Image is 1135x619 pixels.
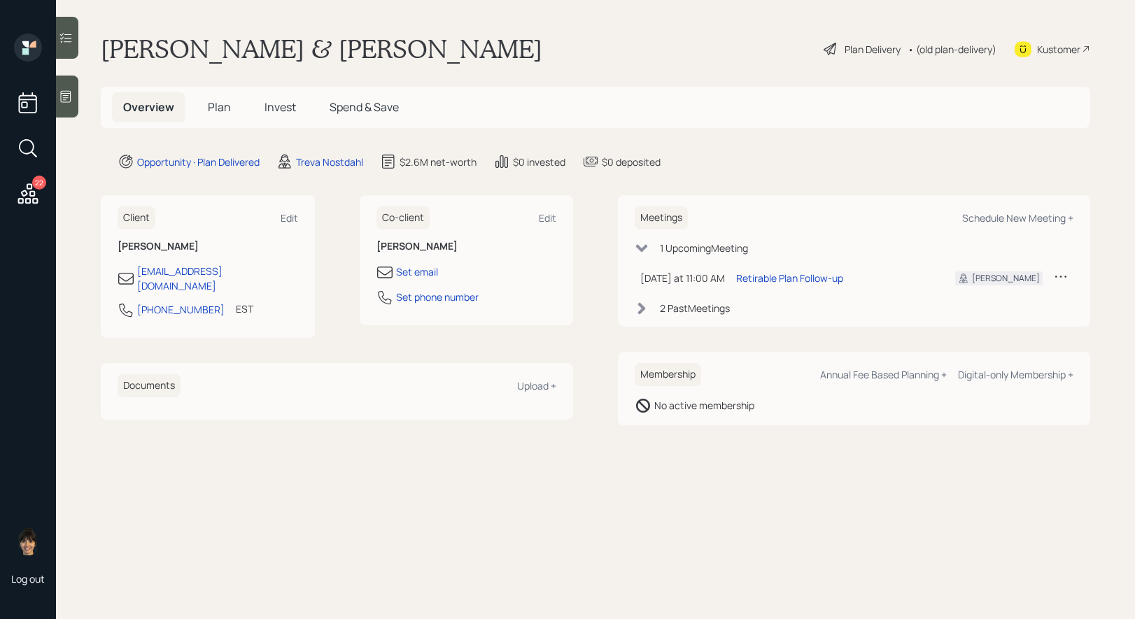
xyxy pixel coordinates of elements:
span: Invest [265,99,296,115]
div: Log out [11,572,45,585]
div: No active membership [654,398,754,413]
div: Edit [281,211,298,225]
div: 1 Upcoming Meeting [660,241,748,255]
div: Set phone number [396,290,479,304]
div: $0 invested [513,155,565,169]
span: Spend & Save [330,99,399,115]
div: Digital-only Membership + [958,368,1073,381]
span: Overview [123,99,174,115]
div: 2 Past Meeting s [660,301,730,315]
span: Plan [208,99,231,115]
div: Edit [539,211,556,225]
h6: Co-client [376,206,430,229]
h6: Meetings [635,206,688,229]
div: Upload + [517,379,556,392]
div: Plan Delivery [845,42,901,57]
h6: Membership [635,363,701,386]
h1: [PERSON_NAME] & [PERSON_NAME] [101,34,542,64]
div: Opportunity · Plan Delivered [137,155,260,169]
div: [EMAIL_ADDRESS][DOMAIN_NAME] [137,264,298,293]
div: $2.6M net-worth [400,155,477,169]
h6: Client [118,206,155,229]
div: Schedule New Meeting + [962,211,1073,225]
div: Treva Nostdahl [296,155,363,169]
div: EST [236,301,253,316]
div: Annual Fee Based Planning + [820,368,947,381]
div: Kustomer [1037,42,1080,57]
img: treva-nostdahl-headshot.png [14,527,42,555]
h6: [PERSON_NAME] [118,241,298,252]
div: 22 [32,176,46,190]
div: [PHONE_NUMBER] [137,302,225,317]
h6: Documents [118,374,181,397]
div: Retirable Plan Follow-up [736,271,843,285]
h6: [PERSON_NAME] [376,241,557,252]
div: Set email [396,264,438,279]
div: • (old plan-delivery) [908,42,996,57]
div: [PERSON_NAME] [972,272,1040,285]
div: [DATE] at 11:00 AM [640,271,725,285]
div: $0 deposited [602,155,661,169]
